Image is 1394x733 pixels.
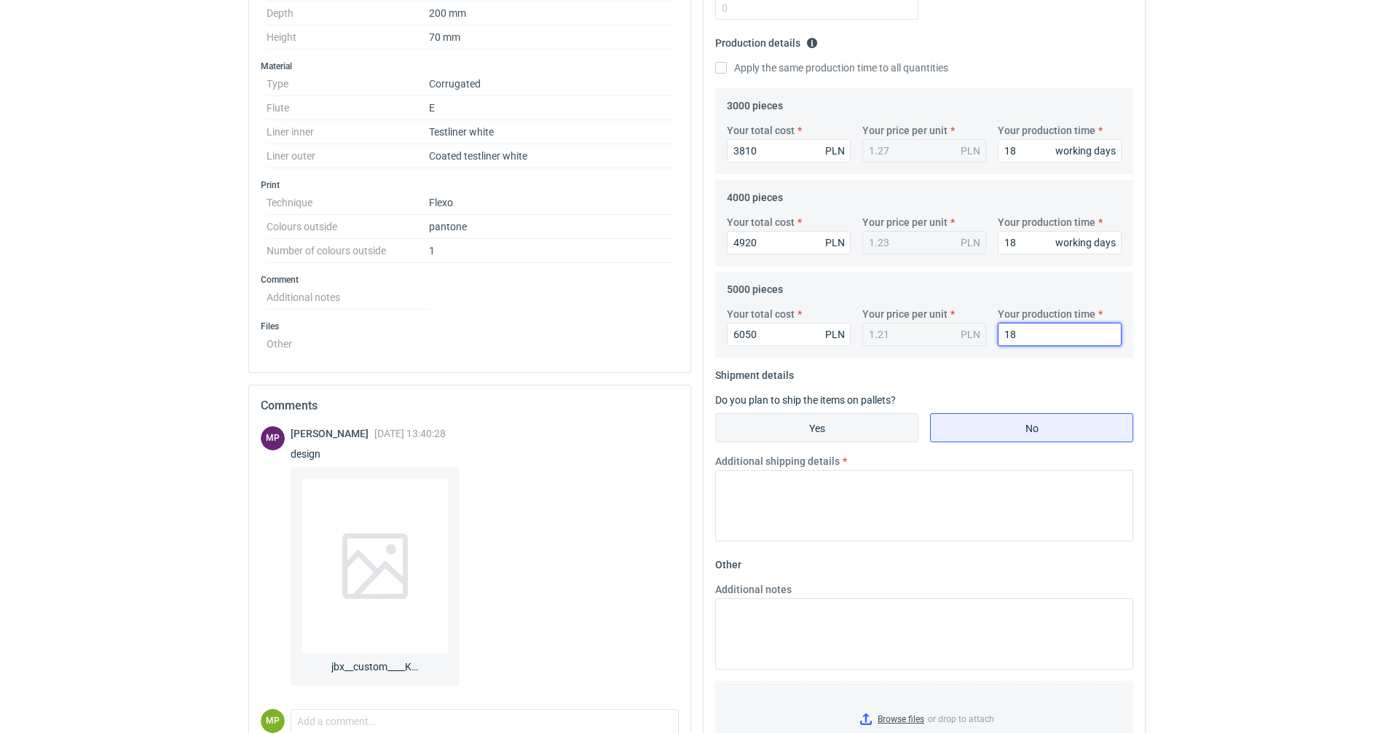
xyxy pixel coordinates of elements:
[862,123,948,138] label: Your price per unit
[261,709,285,733] div: Magdalena Polakowska
[267,72,429,96] dt: Type
[715,31,818,49] legend: Production details
[715,364,794,381] legend: Shipment details
[998,139,1122,162] input: 0
[1055,144,1116,158] div: working days
[267,286,429,310] dt: Additional notes
[998,215,1095,230] label: Your production time
[727,307,795,321] label: Your total cost
[727,323,851,346] input: 0
[998,323,1122,346] input: 0
[261,321,679,332] h3: Files
[825,327,845,342] div: PLN
[727,186,783,203] legend: 4000 pieces
[862,215,948,230] label: Your price per unit
[261,426,285,450] div: Michał Palasek
[961,327,980,342] div: PLN
[727,278,783,295] legend: 5000 pieces
[715,60,948,75] label: Apply the same production time to all quantities
[825,144,845,158] div: PLN
[267,332,429,350] dt: Other
[261,274,679,286] h3: Comment
[267,26,429,50] dt: Height
[429,120,673,144] dd: Testliner white
[998,123,1095,138] label: Your production time
[727,94,783,111] legend: 3000 pieces
[429,191,673,215] dd: Flexo
[267,215,429,239] dt: Colours outside
[715,413,918,442] label: Yes
[291,467,460,686] a: jbx__custom____KSKL__d0__oR967078982__outside.pdf
[429,26,673,50] dd: 70 mm
[429,239,673,263] dd: 1
[429,72,673,96] dd: Corrugated
[429,1,673,26] dd: 200 mm
[374,428,446,439] span: [DATE] 13:40:28
[291,447,460,461] div: design
[261,179,679,191] h3: Print
[261,60,679,72] h3: Material
[429,215,673,239] dd: pantone
[267,1,429,26] dt: Depth
[331,654,419,674] span: jbx__custom____KSKL__d0__oR967078982__outside.pdf
[715,553,741,571] legend: Other
[998,307,1095,321] label: Your production time
[727,215,795,230] label: Your total cost
[429,144,673,168] dd: Coated testliner white
[1055,235,1116,250] div: working days
[961,144,980,158] div: PLN
[267,120,429,144] dt: Liner inner
[961,235,980,250] div: PLN
[862,307,948,321] label: Your price per unit
[930,413,1133,442] label: No
[715,582,792,597] label: Additional notes
[291,428,374,439] span: [PERSON_NAME]
[267,96,429,120] dt: Flute
[267,144,429,168] dt: Liner outer
[261,426,285,450] figcaption: MP
[261,709,285,733] figcaption: MP
[727,231,851,254] input: 0
[429,96,673,120] dd: E
[715,454,840,469] label: Additional shipping details
[727,139,851,162] input: 0
[998,231,1122,254] input: 0
[727,123,795,138] label: Your total cost
[715,394,896,406] label: Do you plan to ship the items on pallets?
[267,191,429,215] dt: Technique
[261,397,679,415] h2: Comments
[267,239,429,263] dt: Number of colours outside
[825,235,845,250] div: PLN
